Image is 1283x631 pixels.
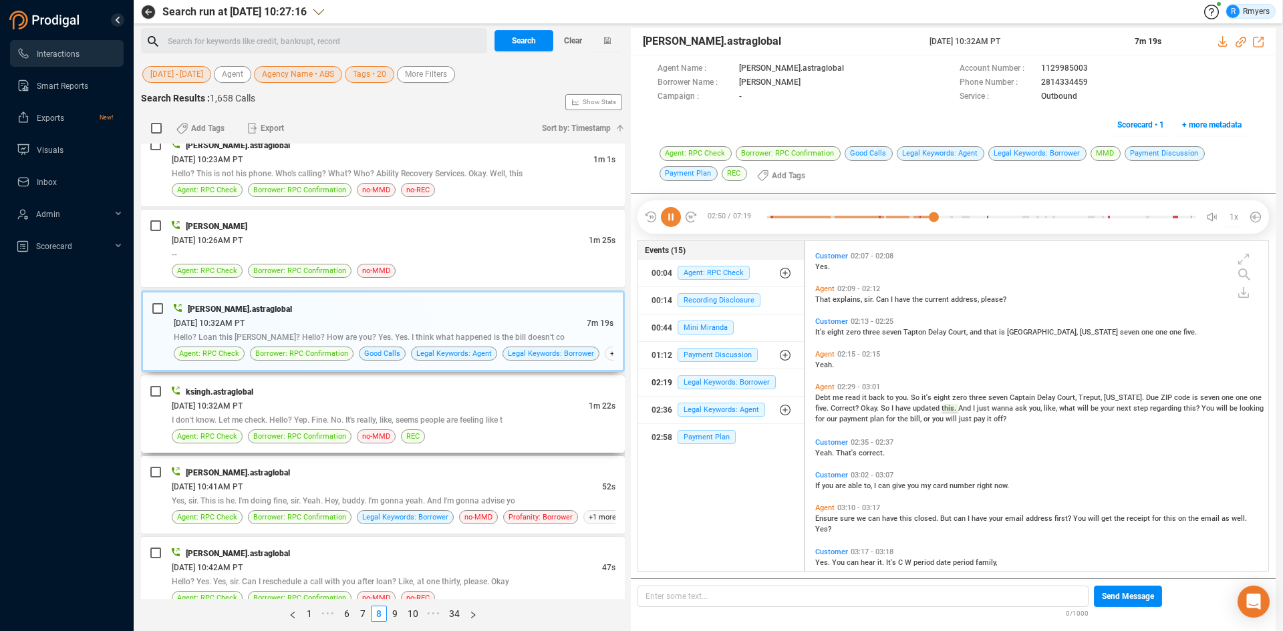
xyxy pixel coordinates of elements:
[1005,514,1026,523] span: email
[1230,404,1240,413] span: be
[174,319,245,328] span: [DATE] 10:32AM PT
[992,404,1015,413] span: wanna
[191,118,225,139] span: Add Tags
[353,66,386,83] span: Tags • 20
[317,606,339,622] li: Previous 5 Pages
[921,393,934,402] span: it's
[881,404,891,413] span: So
[1059,404,1077,413] span: what
[907,481,921,490] span: you
[172,236,243,245] span: [DATE] 10:26AM PT
[1225,208,1244,226] button: 1x
[1163,514,1178,523] span: this
[553,30,593,51] button: Clear
[994,415,1006,423] span: off?
[678,403,765,417] span: Legal Keywords: Agent
[100,104,113,131] span: New!
[179,347,239,360] span: Agent: RPC Check
[989,514,1005,523] span: your
[638,314,805,341] button: 00:44Mini Miranda
[602,482,615,491] span: 52s
[284,606,301,622] button: left
[141,456,625,534] div: [PERSON_NAME].astraglobal[DATE] 10:41AM PT52sYes, sir. This is he. I'm doing fine, sir. Yeah. Hey...
[406,184,430,196] span: no-REC
[1110,114,1171,136] button: Scorecard • 1
[910,415,923,423] span: bill,
[509,511,573,523] span: Profanity: Borrower
[605,347,643,361] span: +4 more
[877,558,886,567] span: it.
[972,514,989,523] span: have
[953,558,976,567] span: period
[886,415,897,423] span: for
[284,606,301,622] li: Previous Page
[652,372,672,393] div: 02:19
[1161,393,1174,402] span: ZIP
[253,511,346,523] span: Borrower: RPC Confirmation
[186,387,253,397] span: ksingh.astraglobal
[423,606,444,622] span: •••
[652,427,672,448] div: 02:58
[942,404,958,413] span: this.
[638,424,805,451] button: 02:58Payment Plan
[840,514,857,523] span: sure
[1183,328,1197,337] span: five.
[836,449,859,457] span: That's
[952,393,969,402] span: zero
[387,606,403,622] li: 9
[1182,114,1242,136] span: + more metadata
[950,481,977,490] span: number
[542,118,611,139] span: Sort by: Timestamp
[172,155,243,164] span: [DATE] 10:23AM PT
[371,606,387,622] li: 8
[932,415,946,423] span: you
[815,481,822,490] span: If
[589,401,615,411] span: 1m 22s
[222,66,243,83] span: Agent
[876,295,891,304] span: Can
[895,404,913,413] span: have
[1169,328,1183,337] span: one
[891,295,895,304] span: I
[815,514,840,523] span: Ensure
[948,328,970,337] span: Court,
[815,404,831,413] span: five.
[882,514,899,523] span: have
[678,430,736,444] span: Payment Plan
[239,118,292,139] button: Export
[925,295,951,304] span: current
[984,328,999,337] span: that
[1200,393,1222,402] span: seven
[886,558,898,567] span: It's
[861,404,881,413] span: Okay.
[17,104,113,131] a: ExportsNew!
[36,242,72,251] span: Scorecard
[914,514,940,523] span: closed.
[959,415,974,423] span: just
[362,264,390,277] span: no-MMD
[494,30,553,51] button: Search
[172,415,503,425] span: I don't know. Let me check. Hello? Yep. Fine. No. It's really, like, seems people are feeling like t
[17,168,113,195] a: Inbox
[977,481,994,490] span: right
[1216,404,1230,413] span: will
[583,22,616,182] span: Show Stats
[845,393,862,402] span: read
[812,244,1268,570] div: grid
[10,72,124,99] li: Smart Reports
[1226,5,1270,18] div: Rmyers
[1240,404,1264,413] span: looking
[678,266,750,280] span: Agent: RPC Check
[874,481,878,490] span: I
[339,606,355,622] li: 6
[835,481,848,490] span: are
[10,168,124,195] li: Inbox
[1088,514,1101,523] span: will
[262,66,334,83] span: Agency Name • ABS
[833,393,845,402] span: me
[638,342,805,369] button: 01:12Payment Discussion
[1141,328,1155,337] span: one
[9,11,83,29] img: prodigal-logo
[172,563,243,572] span: [DATE] 10:42AM PT
[1117,114,1164,136] span: Scorecard • 1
